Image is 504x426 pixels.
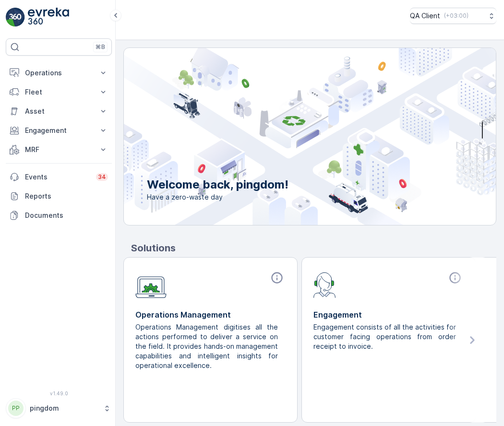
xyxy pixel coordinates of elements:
[313,309,464,320] p: Engagement
[25,87,93,97] p: Fleet
[444,12,468,20] p: ( +03:00 )
[410,11,440,21] p: QA Client
[131,241,496,255] p: Solutions
[25,68,93,78] p: Operations
[6,390,112,396] span: v 1.49.0
[6,8,25,27] img: logo
[28,8,69,27] img: logo_light-DOdMpM7g.png
[81,48,496,225] img: city illustration
[25,106,93,116] p: Asset
[25,126,93,135] p: Engagement
[135,322,278,370] p: Operations Management digitises all the actions performed to deliver a service on the field. It p...
[25,145,93,154] p: MRF
[6,140,112,159] button: MRF
[6,398,112,418] button: PPpingdom
[8,401,24,416] div: PP
[6,187,112,206] a: Reports
[135,309,286,320] p: Operations Management
[147,177,288,192] p: Welcome back, pingdom!
[147,192,288,202] span: Have a zero-waste day
[96,43,105,51] p: ⌘B
[6,167,112,187] a: Events34
[25,172,90,182] p: Events
[6,63,112,83] button: Operations
[313,271,336,298] img: module-icon
[98,173,106,181] p: 34
[25,211,108,220] p: Documents
[6,121,112,140] button: Engagement
[313,322,456,351] p: Engagement consists of all the activities for customer facing operations from order receipt to in...
[30,403,98,413] p: pingdom
[6,83,112,102] button: Fleet
[6,206,112,225] a: Documents
[6,102,112,121] button: Asset
[410,8,496,24] button: QA Client(+03:00)
[135,271,167,298] img: module-icon
[25,191,108,201] p: Reports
